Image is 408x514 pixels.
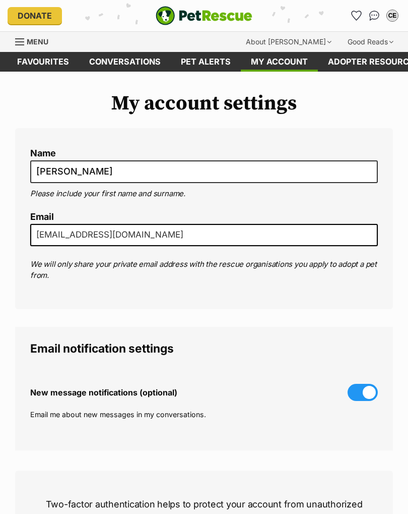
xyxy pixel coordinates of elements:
[30,259,378,281] p: We will only share your private email address with the rescue organisations you apply to adopt a ...
[348,8,400,24] ul: Account quick links
[30,409,378,420] p: Email me about new messages in my conversations.
[369,11,380,21] img: chat-41dd97257d64d25036548639549fe6c8038ab92f7586957e7f3b1b290dea8141.svg
[79,52,171,72] a: conversations
[348,8,364,24] a: Favourites
[15,92,393,115] h1: My account settings
[239,32,338,52] div: About [PERSON_NAME]
[384,8,400,24] button: My account
[7,52,79,72] a: Favourites
[8,7,62,24] a: Donate
[30,388,177,397] span: New message notifications (optional)
[156,6,252,25] a: PetRescue
[15,327,393,451] fieldset: Email notification settings
[171,52,241,72] a: Pet alerts
[30,212,378,222] label: Email
[30,188,378,200] p: Please include your first name and surname.
[30,148,378,159] label: Name
[15,32,55,50] a: Menu
[156,6,252,25] img: logo-e224e6f780fb5917bec1dbf3a21bbac754714ae5b6737aabdf751b685950b380.svg
[30,342,378,355] legend: Email notification settings
[387,11,397,21] div: CE
[341,32,400,52] div: Good Reads
[366,8,382,24] a: Conversations
[27,37,48,46] span: Menu
[241,52,318,72] a: My account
